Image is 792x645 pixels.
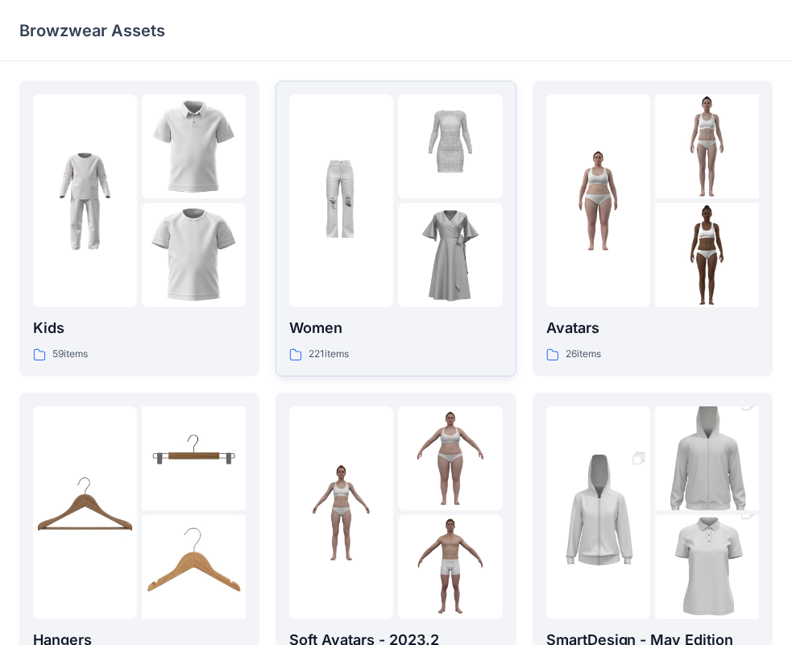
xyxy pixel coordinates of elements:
img: folder 1 [33,149,137,253]
p: Avatars [546,317,759,339]
img: folder 3 [655,203,759,307]
img: folder 2 [655,381,759,537]
img: folder 2 [142,94,246,198]
p: Women [289,317,502,339]
img: folder 2 [398,406,502,510]
p: Kids [33,317,246,339]
a: folder 1folder 2folder 3Avatars26items [533,81,773,377]
img: folder 3 [142,515,246,619]
img: folder 3 [398,515,502,619]
img: folder 1 [289,149,393,253]
a: folder 1folder 2folder 3Kids59items [19,81,259,377]
img: folder 1 [33,460,137,564]
p: 59 items [52,346,88,363]
img: folder 1 [546,435,650,591]
p: Browzwear Assets [19,19,165,42]
img: folder 2 [398,94,502,198]
img: folder 1 [289,460,393,564]
a: folder 1folder 2folder 3Women221items [276,81,516,377]
img: folder 2 [142,406,246,510]
img: folder 3 [398,203,502,307]
img: folder 2 [655,94,759,198]
p: 221 items [309,346,349,363]
img: folder 3 [142,203,246,307]
img: folder 1 [546,149,650,253]
p: 26 items [566,346,601,363]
